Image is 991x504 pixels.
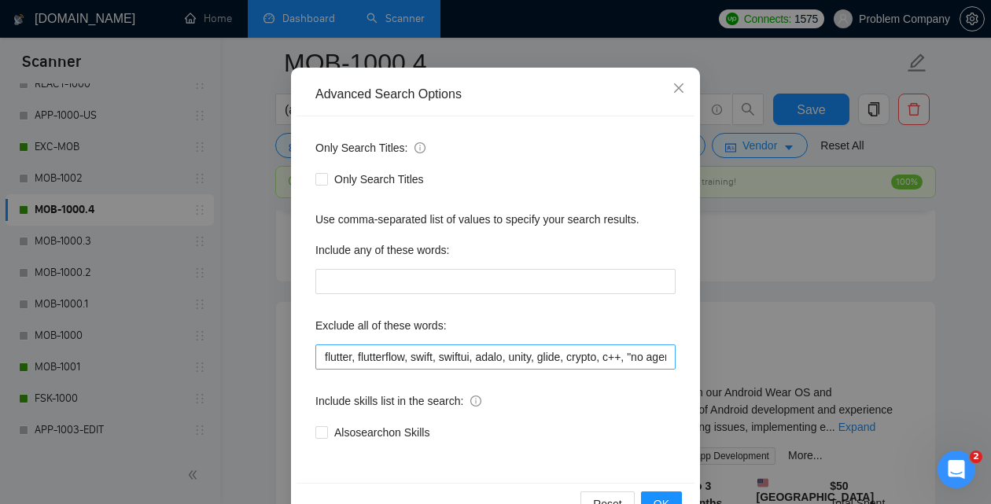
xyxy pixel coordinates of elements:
[672,82,685,94] span: close
[328,171,430,188] span: Only Search Titles
[315,139,426,156] span: Only Search Titles:
[658,68,700,110] button: Close
[315,313,447,338] label: Exclude all of these words:
[414,142,426,153] span: info-circle
[315,86,676,103] div: Advanced Search Options
[470,395,481,407] span: info-circle
[315,392,481,410] span: Include skills list in the search:
[328,424,436,441] span: Also search on Skills
[938,451,975,488] iframe: Intercom live chat
[315,237,449,263] label: Include any of these words:
[970,451,982,463] span: 2
[315,211,676,228] div: Use comma-separated list of values to specify your search results.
